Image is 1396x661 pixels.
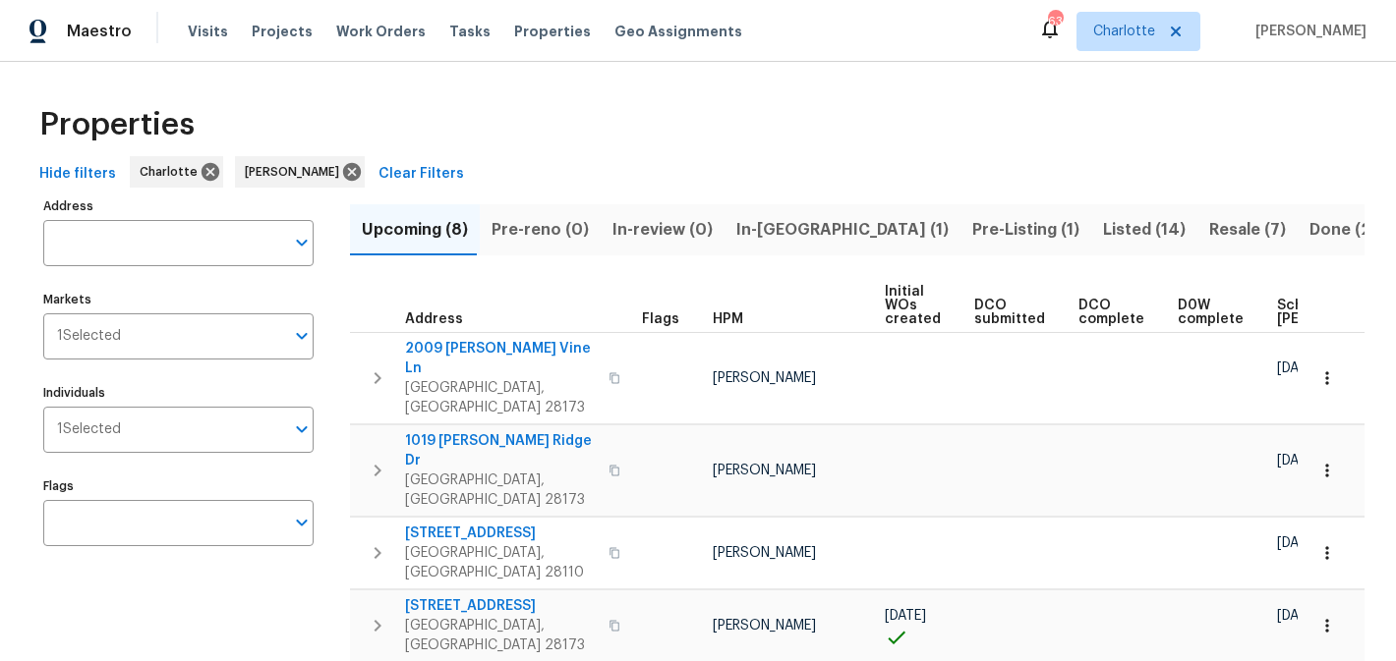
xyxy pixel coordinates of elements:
[39,162,116,187] span: Hide filters
[405,596,597,616] span: [STREET_ADDRESS]
[736,216,949,244] span: In-[GEOGRAPHIC_DATA] (1)
[57,421,121,438] span: 1 Selected
[492,216,589,244] span: Pre-reno (0)
[371,156,472,193] button: Clear Filters
[1277,536,1318,550] span: [DATE]
[245,162,347,182] span: [PERSON_NAME]
[1103,216,1186,244] span: Listed (14)
[1078,299,1144,326] span: DCO complete
[288,415,316,443] button: Open
[288,229,316,256] button: Open
[974,299,1045,326] span: DCO submitted
[188,22,228,41] span: Visits
[612,216,713,244] span: In-review (0)
[31,156,124,193] button: Hide filters
[336,22,426,41] span: Work Orders
[235,156,365,188] div: [PERSON_NAME]
[43,387,314,399] label: Individuals
[713,371,816,385] span: [PERSON_NAME]
[1209,216,1286,244] span: Resale (7)
[1277,299,1388,326] span: Scheduled [PERSON_NAME]
[1048,12,1062,31] div: 63
[1178,299,1244,326] span: D0W complete
[405,616,597,655] span: [GEOGRAPHIC_DATA], [GEOGRAPHIC_DATA] 28173
[288,509,316,536] button: Open
[1277,361,1318,375] span: [DATE]
[614,22,742,41] span: Geo Assignments
[1248,22,1367,41] span: [PERSON_NAME]
[972,216,1079,244] span: Pre-Listing (1)
[449,25,491,38] span: Tasks
[288,322,316,350] button: Open
[67,22,132,41] span: Maestro
[1277,454,1318,468] span: [DATE]
[713,546,816,560] span: [PERSON_NAME]
[378,162,464,187] span: Clear Filters
[514,22,591,41] span: Properties
[885,285,941,326] span: Initial WOs created
[252,22,313,41] span: Projects
[405,312,463,326] span: Address
[713,619,816,633] span: [PERSON_NAME]
[1093,22,1155,41] span: Charlotte
[43,480,314,492] label: Flags
[57,328,121,345] span: 1 Selected
[130,156,223,188] div: Charlotte
[1309,216,1393,244] span: Done (231)
[140,162,205,182] span: Charlotte
[642,312,679,326] span: Flags
[713,312,743,326] span: HPM
[405,543,597,582] span: [GEOGRAPHIC_DATA], [GEOGRAPHIC_DATA] 28110
[885,609,926,623] span: [DATE]
[1277,609,1318,623] span: [DATE]
[43,294,314,305] label: Markets
[39,115,195,135] span: Properties
[362,216,468,244] span: Upcoming (8)
[713,464,816,477] span: [PERSON_NAME]
[405,339,597,378] span: 2009 [PERSON_NAME] Vine Ln
[405,470,597,510] span: [GEOGRAPHIC_DATA], [GEOGRAPHIC_DATA] 28173
[405,431,597,470] span: 1019 [PERSON_NAME] Ridge Dr
[405,378,597,417] span: [GEOGRAPHIC_DATA], [GEOGRAPHIC_DATA] 28173
[43,200,314,212] label: Address
[405,523,597,543] span: [STREET_ADDRESS]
